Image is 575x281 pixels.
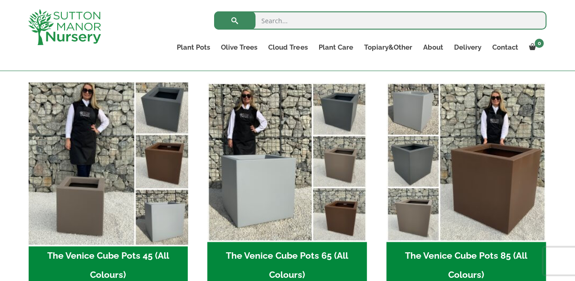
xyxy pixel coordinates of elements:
[25,78,192,246] img: The Venice Cube Pots 45 (All Colours)
[448,41,486,54] a: Delivery
[486,41,523,54] a: Contact
[535,39,544,48] span: 0
[313,41,358,54] a: Plant Care
[523,41,546,54] a: 0
[358,41,417,54] a: Topiary&Other
[207,82,367,242] img: The Venice Cube Pots 65 (All Colours)
[171,41,215,54] a: Plant Pots
[386,82,546,242] img: The Venice Cube Pots 85 (All Colours)
[263,41,313,54] a: Cloud Trees
[417,41,448,54] a: About
[215,41,263,54] a: Olive Trees
[28,9,101,45] img: logo
[214,11,546,30] input: Search...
